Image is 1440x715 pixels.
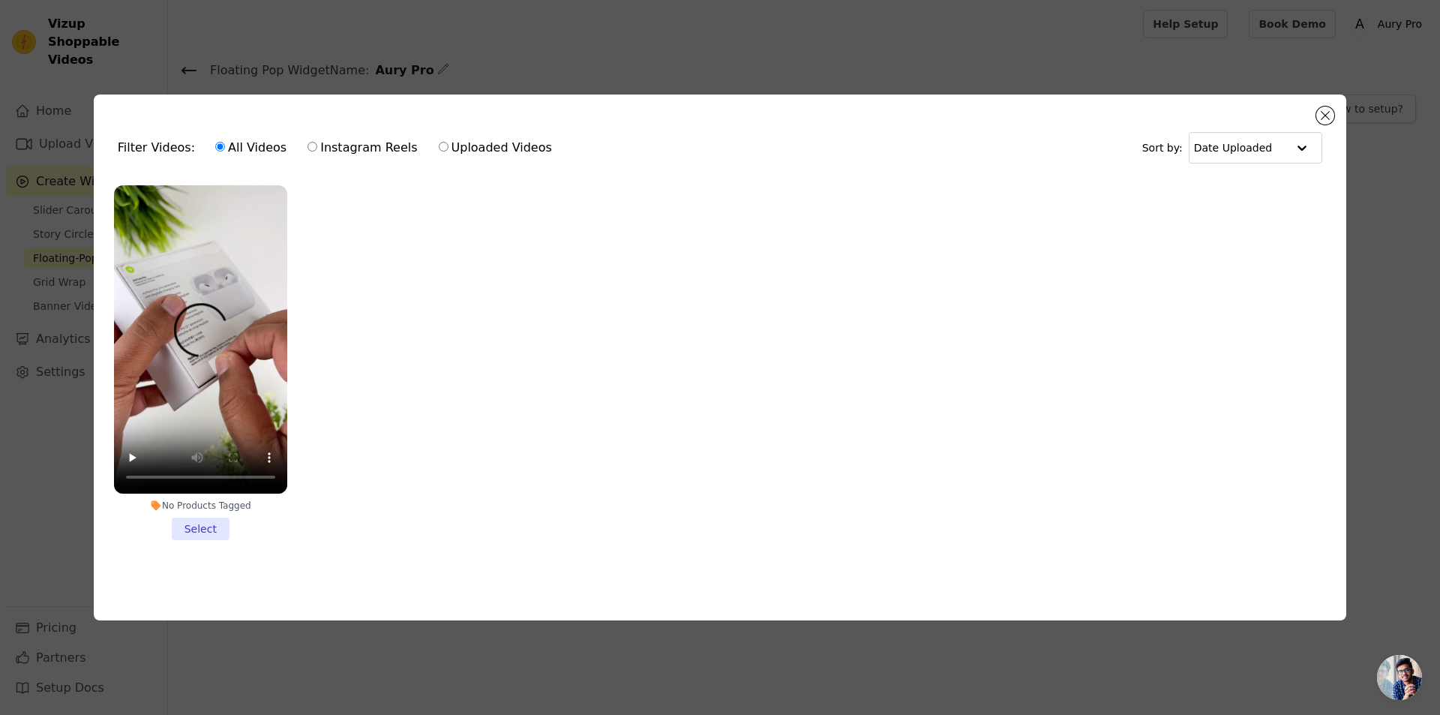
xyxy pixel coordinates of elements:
[118,131,560,165] div: Filter Videos:
[307,138,418,158] label: Instagram Reels
[1377,655,1422,700] div: Bate-papo aberto
[114,500,287,512] div: No Products Tagged
[1142,132,1323,164] div: Sort by:
[1316,107,1334,125] button: Close modal
[438,138,553,158] label: Uploaded Videos
[214,138,287,158] label: All Videos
